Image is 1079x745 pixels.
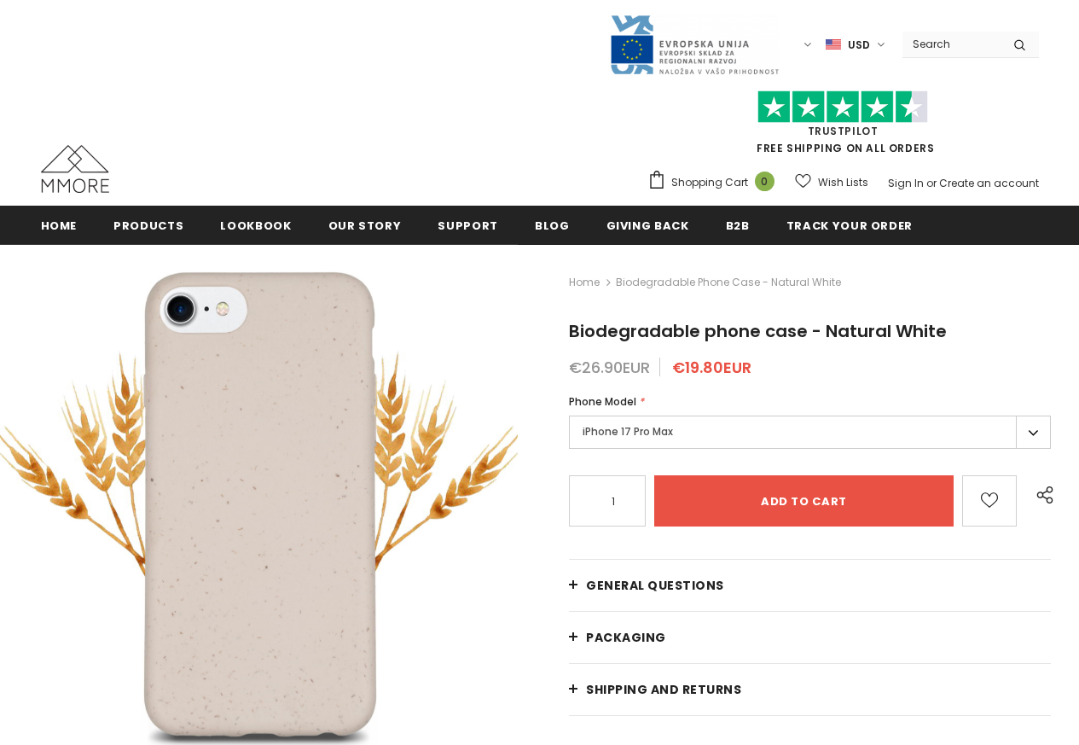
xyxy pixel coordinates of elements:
[41,218,78,234] span: Home
[569,560,1051,611] a: General Questions
[606,206,689,244] a: Giving back
[647,170,783,195] a: Shopping Cart 0
[41,145,109,193] img: MMORE Cases
[647,98,1039,155] span: FREE SHIPPING ON ALL ORDERS
[569,394,636,409] span: Phone Model
[616,272,841,293] span: Biodegradable phone case - Natural White
[535,218,570,234] span: Blog
[755,172,774,191] span: 0
[220,206,291,244] a: Lookbook
[569,612,1051,663] a: PACKAGING
[818,174,868,191] span: Wish Lists
[535,206,570,244] a: Blog
[41,206,78,244] a: Home
[328,218,402,234] span: Our Story
[671,174,748,191] span: Shopping Cart
[926,176,937,190] span: or
[939,176,1039,190] a: Create an account
[609,14,780,76] img: Javni Razpis
[569,272,600,293] a: Home
[220,218,291,234] span: Lookbook
[672,357,751,378] span: €19.80EUR
[438,206,498,244] a: support
[586,681,741,698] span: Shipping and returns
[902,32,1001,56] input: Search Site
[726,206,750,244] a: B2B
[848,37,870,54] span: USD
[888,176,924,190] a: Sign In
[569,416,1051,449] label: iPhone 17 Pro Max
[606,218,689,234] span: Giving back
[328,206,402,244] a: Our Story
[757,90,928,124] img: Trust Pilot Stars
[786,218,913,234] span: Track your order
[795,167,868,197] a: Wish Lists
[438,218,498,234] span: support
[569,664,1051,715] a: Shipping and returns
[113,218,183,234] span: Products
[569,319,947,343] span: Biodegradable phone case - Natural White
[826,38,841,52] img: USD
[808,124,879,138] a: Trustpilot
[786,206,913,244] a: Track your order
[726,218,750,234] span: B2B
[569,357,650,378] span: €26.90EUR
[113,206,183,244] a: Products
[586,577,724,594] span: General Questions
[609,37,780,51] a: Javni Razpis
[654,475,954,527] input: Add to cart
[586,629,666,646] span: PACKAGING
